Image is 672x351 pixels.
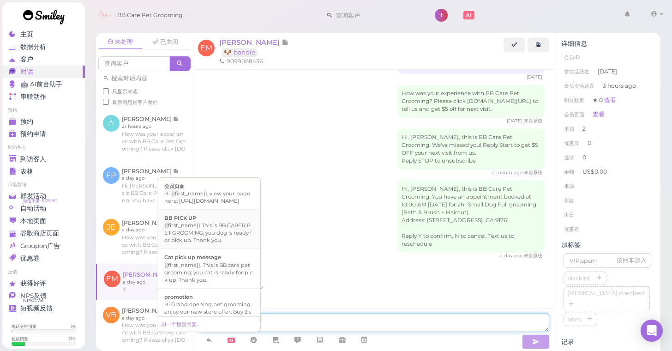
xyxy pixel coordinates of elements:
[565,275,592,282] span: blacklist
[68,336,76,342] div: 21 %
[98,35,143,49] a: 未处理
[2,91,85,103] a: 串联动作
[2,215,85,227] a: 本地页面
[20,155,46,163] span: 到访客人
[20,168,33,175] span: 表格
[20,130,46,138] span: 预约申请
[561,121,654,136] li: 2
[20,230,59,237] span: 谷歌商店页面
[164,215,196,221] b: BB PICK UP
[2,153,85,165] a: 到访客人
[397,181,545,253] div: Hi, [PERSON_NAME], this is BB Care Pet Grooming. You have an appointment booked at 10:00 AM [DATE...
[564,54,580,61] span: 会员ID
[397,85,545,118] div: How was your experience with BB Care Pet Grooming? Please click [DOMAIN_NAME][URL] to tell us and...
[564,169,576,175] span: 余额
[2,144,85,151] li: 到访客人
[2,107,85,114] li: 预约
[564,253,651,268] input: VIP,spam
[564,140,579,146] span: 优惠券
[144,35,188,49] a: 已关闭
[20,55,33,63] span: 客户
[564,226,579,232] span: 优惠卷
[219,38,288,56] a: [PERSON_NAME] 🐶 bandie
[198,40,215,56] span: EM
[2,190,85,202] a: 群发活动 短信币量: $129.90
[564,68,589,75] span: 首次活跃在
[2,290,85,302] a: NPS反馈 NPS® 78
[593,97,616,103] span: ★ 0
[500,253,524,259] span: 09/15/2025 12:34pm
[2,165,85,178] a: 表格
[2,269,85,275] li: 反馈
[564,126,574,132] span: 来访
[564,197,574,204] span: 年龄
[2,128,85,140] a: 预约申请
[217,57,265,66] li: 9099088456
[561,241,654,249] div: 加标签
[164,190,253,205] div: Hi {{first_name}}, view your page here: [URL][DOMAIN_NAME]
[2,66,85,78] a: 对话
[20,304,53,312] span: 短视频反馈
[604,97,616,103] a: 查看
[527,74,542,80] span: 06/05/2025 01:34pm
[112,88,138,95] span: 只显示未读
[2,240,85,252] a: Groupon广告
[561,338,654,346] div: 记录
[333,8,422,23] input: 查询客户
[2,302,85,315] a: 短视频反馈
[524,169,542,175] span: 来自系统
[164,183,185,189] b: 会员页面
[561,150,654,165] li: 0
[593,111,605,118] a: 查看
[112,99,158,105] span: 最新消息是客户发的
[2,252,85,265] a: 优惠卷
[20,30,33,38] span: 主页
[20,217,46,225] span: 本地页面
[20,254,40,262] span: 优惠卷
[524,253,542,259] span: 来自系统
[564,83,594,89] span: 最后次活跃在
[117,2,183,28] span: BB Care Pet Grooming
[23,197,57,205] span: 短信币量: $129.90
[2,41,85,53] a: 数据分析
[564,183,574,189] span: 来源
[598,67,617,76] span: [DATE]
[164,294,193,300] b: promotion
[603,82,636,90] span: 3 hours ago
[2,28,85,41] a: 主页
[98,56,170,71] input: 查询客户
[20,242,60,250] span: Groupon广告
[564,111,584,118] span: 会员页面
[282,38,288,47] span: 记录
[492,169,524,175] span: 08/15/2025 03:30pm
[20,118,33,126] span: 预约
[20,80,62,88] span: 🤖 AI前台助手
[565,290,646,297] span: [MEDICAL_DATA] checked
[561,40,654,48] div: 详细信息
[103,88,109,94] input: 只显示未读
[2,202,85,215] a: 自动活动
[164,261,253,284] div: {{first_name}}, This is BB care pet grooming; you cat is ready for pick up. Thank you.
[617,256,647,265] div: 按回车加入
[564,154,574,161] span: 邀请
[203,281,545,291] div: •
[641,320,663,342] div: Open Intercom Messenger
[397,129,545,169] div: Hi, [PERSON_NAME], this is BB Care Pet Grooming. We've missed you! Reply Start to get $5 OFF your...
[564,212,574,218] span: 生日
[219,38,282,47] span: [PERSON_NAME]
[103,75,147,82] a: 搜索对话内容
[2,53,85,66] a: 客户
[103,99,109,105] input: 最新消息是客户发的
[164,222,253,244] div: {{first_name}} This is BB CARER PET GROOMING, you dog is ready for pick up. Thank you.
[2,182,85,188] li: 市场营销
[20,43,46,51] span: 数据分析
[164,254,221,260] b: Cat pick up message
[20,279,46,287] span: 获得好评
[12,323,36,329] div: 电话分钟用量
[161,321,199,327] a: 加一个预设回复...
[71,323,76,329] div: 1 %
[2,277,85,290] a: 获得好评
[2,78,85,91] a: 🤖 AI前台助手
[20,205,46,212] span: 自动活动
[20,68,33,76] span: 对话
